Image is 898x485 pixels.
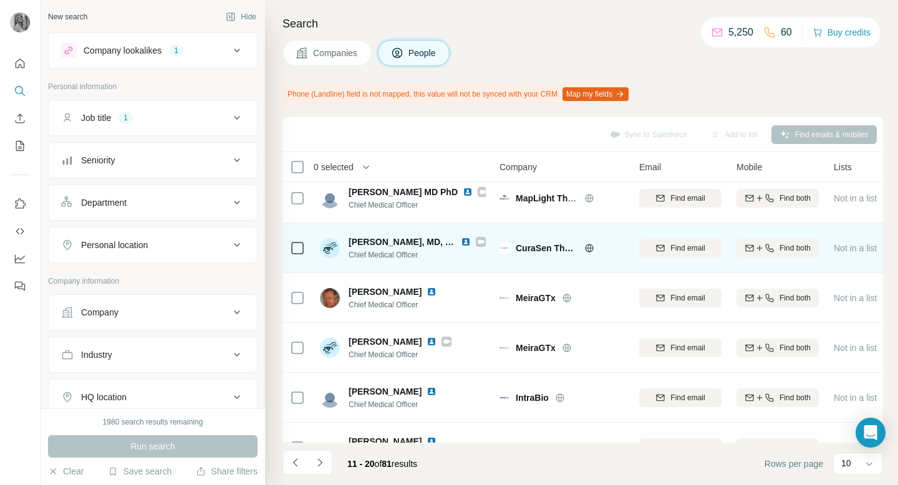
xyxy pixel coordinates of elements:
[516,292,556,304] span: MeiraGTx
[500,193,509,203] img: Logo of MapLight Therapeutics
[516,441,549,454] span: IntraBio
[48,276,258,287] p: Company information
[780,342,811,353] span: Find both
[781,25,792,40] p: 60
[639,388,722,407] button: Find email
[841,457,851,469] p: 10
[349,435,422,448] span: [PERSON_NAME]
[500,161,537,173] span: Company
[516,193,611,203] span: MapLight Therapeutics
[375,459,382,469] span: of
[728,25,753,40] p: 5,250
[347,459,375,469] span: 11 - 20
[349,199,486,211] span: Chief Medical Officer
[10,52,30,75] button: Quick start
[81,112,111,124] div: Job title
[834,243,877,253] span: Not in a list
[461,237,471,247] img: LinkedIn logo
[49,230,257,260] button: Personal location
[780,392,811,403] span: Find both
[562,87,629,101] button: Map my fields
[639,339,722,357] button: Find email
[320,238,340,258] img: Avatar
[349,349,451,360] span: Chief Medical Officer
[313,47,359,59] span: Companies
[81,348,112,361] div: Industry
[500,293,509,303] img: Logo of MeiraGTx
[349,399,451,410] span: Chief Medical Officer
[84,44,162,57] div: Company lookalikes
[516,342,556,354] span: MeiraGTx
[639,289,722,307] button: Find email
[49,340,257,370] button: Industry
[639,161,661,173] span: Email
[427,436,437,446] img: LinkedIn logo
[282,84,631,105] div: Phone (Landline) field is not mapped, this value will not be synced with your CRM
[408,47,437,59] span: People
[736,339,819,357] button: Find both
[10,80,30,102] button: Search
[500,243,509,253] img: Logo of CuraSen Therapeutics
[670,193,705,204] span: Find email
[639,438,722,457] button: Find email
[48,81,258,92] p: Personal information
[382,459,392,469] span: 81
[282,15,883,32] h4: Search
[81,196,127,209] div: Department
[103,416,203,428] div: 1980 search results remaining
[834,293,877,303] span: Not in a list
[217,7,265,26] button: Hide
[282,450,307,475] button: Navigate to previous page
[736,388,819,407] button: Find both
[500,393,509,403] img: Logo of IntraBio
[320,188,340,208] img: Avatar
[320,388,340,408] img: Avatar
[736,438,819,457] button: Find both
[670,392,705,403] span: Find email
[320,338,340,358] img: Avatar
[49,103,257,133] button: Job title1
[349,335,422,348] span: [PERSON_NAME]
[48,465,84,478] button: Clear
[780,292,811,304] span: Find both
[736,239,819,257] button: Find both
[834,443,877,453] span: Not in a list
[834,393,877,403] span: Not in a list
[516,391,549,404] span: IntraBio
[10,193,30,215] button: Use Surfe on LinkedIn
[49,145,257,175] button: Seniority
[834,161,852,173] span: Lists
[10,275,30,297] button: Feedback
[780,242,811,254] span: Find both
[765,458,823,470] span: Rows per page
[196,465,258,478] button: Share filters
[780,193,811,204] span: Find both
[670,442,705,453] span: Find email
[108,465,171,478] button: Save search
[516,242,578,254] span: CuraSen Therapeutics
[81,154,115,166] div: Seniority
[349,385,422,398] span: [PERSON_NAME]
[780,442,811,453] span: Find both
[736,289,819,307] button: Find both
[81,239,148,251] div: Personal location
[856,418,886,448] div: Open Intercom Messenger
[49,297,257,327] button: Company
[349,186,458,198] span: [PERSON_NAME] MD PhD
[427,287,437,297] img: LinkedIn logo
[736,161,762,173] span: Mobile
[347,459,417,469] span: results
[670,342,705,353] span: Find email
[118,112,133,123] div: 1
[500,443,509,453] img: Logo of IntraBio
[48,11,87,22] div: New search
[49,382,257,412] button: HQ location
[670,242,705,254] span: Find email
[49,188,257,218] button: Department
[463,187,473,197] img: LinkedIn logo
[639,189,722,208] button: Find email
[307,450,332,475] button: Navigate to next page
[427,337,437,347] img: LinkedIn logo
[81,391,127,403] div: HQ location
[736,189,819,208] button: Find both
